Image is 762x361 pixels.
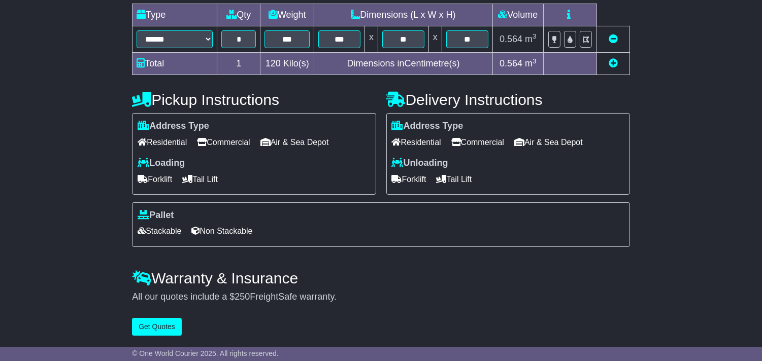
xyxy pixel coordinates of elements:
[392,134,441,150] span: Residential
[138,134,187,150] span: Residential
[514,134,583,150] span: Air & Sea Depot
[314,53,493,75] td: Dimensions in Centimetre(s)
[132,53,217,75] td: Total
[492,4,543,26] td: Volume
[191,223,252,239] span: Non Stackable
[500,58,522,68] span: 0.564
[217,4,260,26] td: Qty
[451,134,504,150] span: Commercial
[235,292,250,302] span: 250
[132,292,630,303] div: All our quotes include a $ FreightSafe warranty.
[365,26,378,53] td: x
[197,134,250,150] span: Commercial
[132,91,376,108] h4: Pickup Instructions
[132,318,182,336] button: Get Quotes
[609,34,618,44] a: Remove this item
[260,4,314,26] td: Weight
[138,121,209,132] label: Address Type
[609,58,618,68] a: Add new item
[138,223,181,239] span: Stackable
[138,210,174,221] label: Pallet
[217,53,260,75] td: 1
[132,4,217,26] td: Type
[260,134,329,150] span: Air & Sea Depot
[500,34,522,44] span: 0.564
[386,91,630,108] h4: Delivery Instructions
[314,4,493,26] td: Dimensions (L x W x H)
[132,349,279,357] span: © One World Courier 2025. All rights reserved.
[138,171,172,187] span: Forklift
[525,58,537,68] span: m
[428,26,442,53] td: x
[533,57,537,65] sup: 3
[437,171,472,187] span: Tail Lift
[260,53,314,75] td: Kilo(s)
[525,34,537,44] span: m
[138,158,185,169] label: Loading
[533,32,537,40] sup: 3
[392,171,426,187] span: Forklift
[266,58,281,68] span: 120
[392,158,448,169] label: Unloading
[392,121,463,132] label: Address Type
[132,270,630,286] h4: Warranty & Insurance
[182,171,218,187] span: Tail Lift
